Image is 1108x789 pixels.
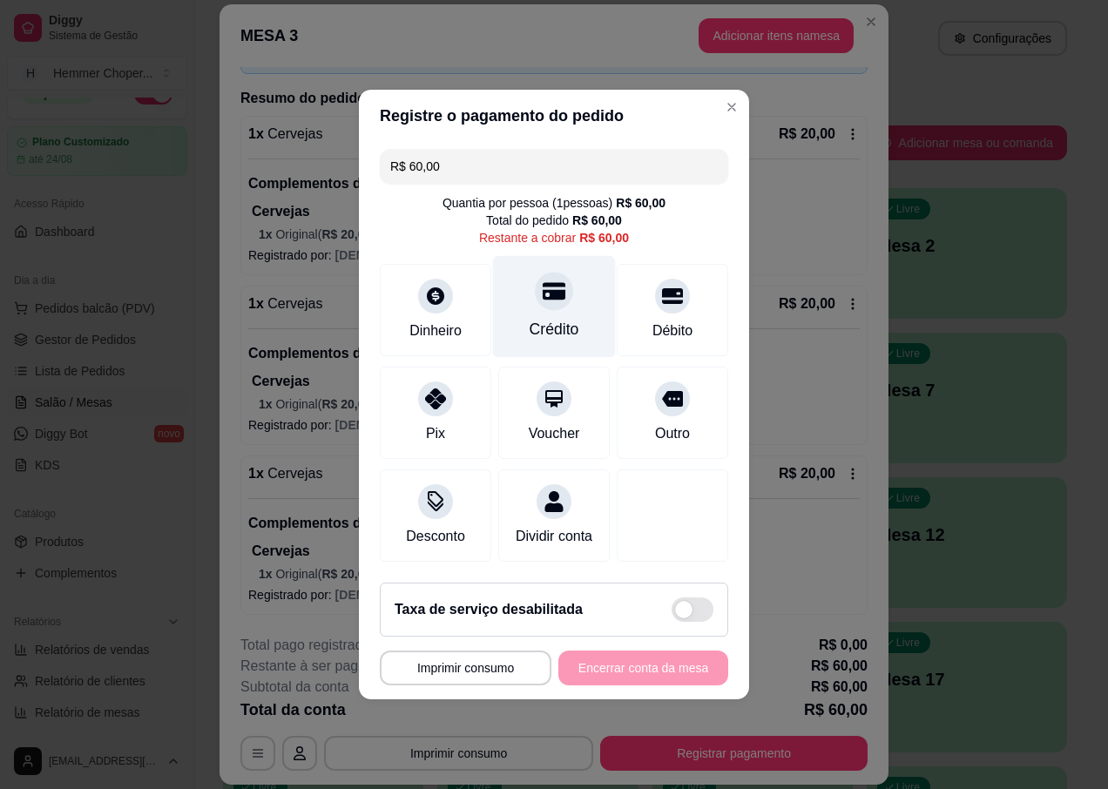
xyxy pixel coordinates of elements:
div: R$ 60,00 [572,212,622,229]
div: R$ 60,00 [579,229,629,246]
div: Desconto [406,526,465,547]
div: Quantia por pessoa ( 1 pessoas) [443,194,665,212]
div: Dividir conta [516,526,592,547]
div: Restante a cobrar [479,229,629,246]
button: Close [718,93,746,121]
header: Registre o pagamento do pedido [359,90,749,142]
div: Outro [655,423,690,444]
button: Imprimir consumo [380,651,551,685]
h2: Taxa de serviço desabilitada [395,599,583,620]
input: Ex.: hambúrguer de cordeiro [390,149,718,184]
div: Crédito [530,318,579,341]
div: Voucher [529,423,580,444]
div: Pix [426,423,445,444]
div: Dinheiro [409,320,462,341]
div: R$ 60,00 [616,194,665,212]
div: Total do pedido [486,212,622,229]
div: Débito [652,320,692,341]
